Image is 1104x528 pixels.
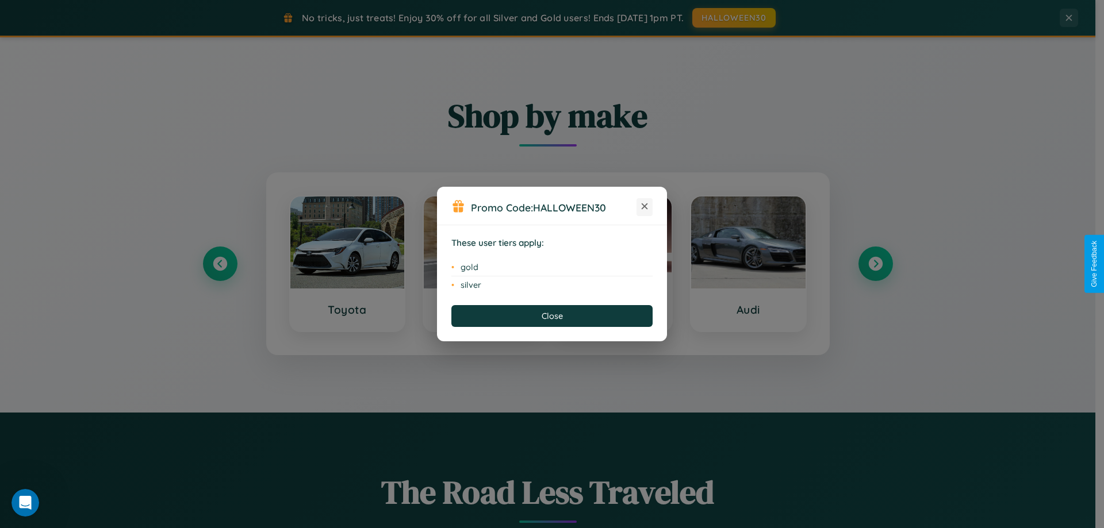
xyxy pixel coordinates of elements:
[451,259,653,276] li: gold
[11,489,39,517] iframe: Intercom live chat
[451,305,653,327] button: Close
[451,276,653,294] li: silver
[1090,241,1098,287] div: Give Feedback
[471,201,637,214] h3: Promo Code:
[451,237,544,248] strong: These user tiers apply:
[533,201,606,214] b: HALLOWEEN30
